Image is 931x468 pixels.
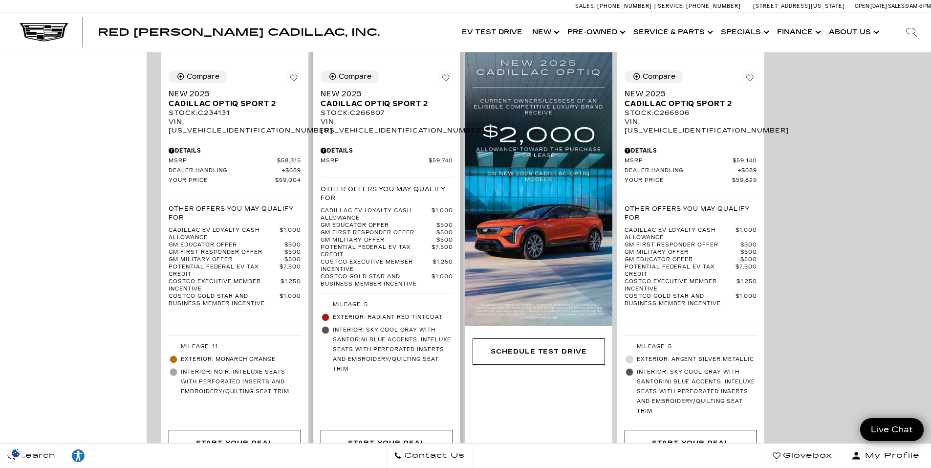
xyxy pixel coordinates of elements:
[436,237,453,244] span: $500
[20,23,68,42] img: Cadillac Dark Logo with Cadillac White Text
[169,167,282,175] span: Dealer Handling
[732,177,757,184] span: $59,829
[625,177,757,184] a: Your Price $59,829
[187,72,219,81] div: Compare
[736,278,757,293] span: $1,250
[321,222,453,229] a: GM Educator Offer $500
[169,117,301,135] div: VIN: [US_VEHICLE_IDENTIFICATION_NUMBER]
[625,293,736,308] span: Costco Gold Star and Business Member Incentive
[339,72,371,81] div: Compare
[321,273,432,288] span: Costco Gold Star and Business Member Incentive
[169,293,280,308] span: Costco Gold Star and Business Member Incentive
[321,222,436,229] span: GM Educator Offer
[169,70,227,83] button: Compare Vehicle
[321,244,432,259] span: Potential Federal EV Tax Credit
[169,89,294,99] span: New 2025
[181,367,301,397] span: Interior: Noir, Inteluxe Seats with Perforated inserts and embroidery/quilting seat trim
[169,340,301,353] li: Mileage: 11
[575,3,596,9] span: Sales:
[652,438,729,448] div: Start Your Deal
[625,117,757,135] div: VIN: [US_VEHICLE_IDENTIFICATION_NUMBER]
[625,109,757,117] div: Stock : C266806
[625,278,757,293] a: Costco Executive Member Incentive $1,250
[625,89,750,99] span: New 2025
[169,157,277,165] span: MSRP
[575,3,654,9] a: Sales: [PHONE_NUMBER]
[906,3,931,9] span: 9 AM-6 PM
[284,242,301,249] span: $500
[275,177,301,184] span: $59,004
[625,204,757,222] p: Other Offers You May Qualify For
[321,207,432,222] span: Cadillac EV Loyalty Cash Allowance
[169,278,301,293] a: Costco Executive Member Incentive $1,250
[15,449,56,463] span: Search
[625,157,757,165] a: MSRP $59,140
[625,242,740,249] span: GM First Responder Offer
[436,222,453,229] span: $500
[637,367,757,416] span: Interior: Sky Cool Gray with Santorini Blue accents, Inteluxe Seats with Perforated inserts and e...
[866,424,918,435] span: Live Chat
[284,256,301,264] span: $500
[98,26,380,38] span: Red [PERSON_NAME] Cadillac, Inc.
[855,3,887,9] span: Open [DATE]
[436,229,453,237] span: $500
[5,448,27,458] img: Opt-Out Icon
[742,70,757,89] button: Save Vehicle
[169,146,301,155] div: Pricing Details - New 2025 Cadillac OPTIQ Sport 2
[429,157,453,165] span: $59,740
[402,449,465,463] span: Contact Us
[286,70,301,89] button: Save Vehicle
[686,3,741,9] span: [PHONE_NUMBER]
[169,89,301,109] a: New 2025Cadillac OPTIQ Sport 2
[772,13,824,52] a: Finance
[321,229,436,237] span: GM First Responder Offer
[432,273,453,288] span: $1,000
[625,177,732,184] span: Your Price
[625,89,757,109] a: New 2025Cadillac OPTIQ Sport 2
[386,444,473,468] a: Contact Us
[625,157,733,165] span: MSRP
[736,264,757,278] span: $7,500
[625,227,757,242] a: Cadillac EV Loyalty Cash Allowance $1,000
[740,242,757,249] span: $500
[169,227,301,242] a: Cadillac EV Loyalty Cash Allowance $1,000
[765,444,840,468] a: Glovebox
[169,177,275,184] span: Your Price
[625,256,757,264] a: GM Educator Offer $500
[643,72,675,81] div: Compare
[169,109,301,117] div: Stock : C234131
[64,448,93,463] div: Explore your accessibility options
[169,264,280,278] span: Potential Federal EV Tax Credit
[280,293,301,308] span: $1,000
[321,237,453,244] a: GM Military Offer $500
[5,448,27,458] section: Click to Open Cookie Consent Modal
[321,89,446,99] span: New 2025
[321,430,453,456] div: Start Your Deal
[321,207,453,222] a: Cadillac EV Loyalty Cash Allowance $1,000
[281,278,301,293] span: $1,250
[780,449,832,463] span: Glovebox
[169,249,301,256] a: GM First Responder Offer $500
[169,242,301,249] a: GM Educator Offer $500
[284,249,301,256] span: $500
[321,89,453,109] a: New 2025Cadillac OPTIQ Sport 2
[861,449,920,463] span: My Profile
[625,278,736,293] span: Costco Executive Member Incentive
[321,117,453,135] div: VIN: [US_VEHICLE_IDENTIFICATION_NUMBER]
[625,242,757,249] a: GM First Responder Offer $500
[321,273,453,288] a: Costco Gold Star and Business Member Incentive $1,000
[753,3,845,9] a: [STREET_ADDRESS][US_STATE]
[625,99,750,109] span: Cadillac OPTIQ Sport 2
[625,264,757,278] a: Potential Federal EV Tax Credit $7,500
[860,418,924,441] a: Live Chat
[321,157,429,165] span: MSRP
[740,256,757,264] span: $500
[563,13,628,52] a: Pre-Owned
[321,259,433,273] span: Costco Executive Member Incentive
[625,146,757,155] div: Pricing Details - New 2025 Cadillac OPTIQ Sport 2
[625,249,740,256] span: GM Military Offer
[169,249,284,256] span: GM First Responder Offer
[637,355,757,364] span: Exterior: Argent Silver Metallic
[321,70,379,83] button: Compare Vehicle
